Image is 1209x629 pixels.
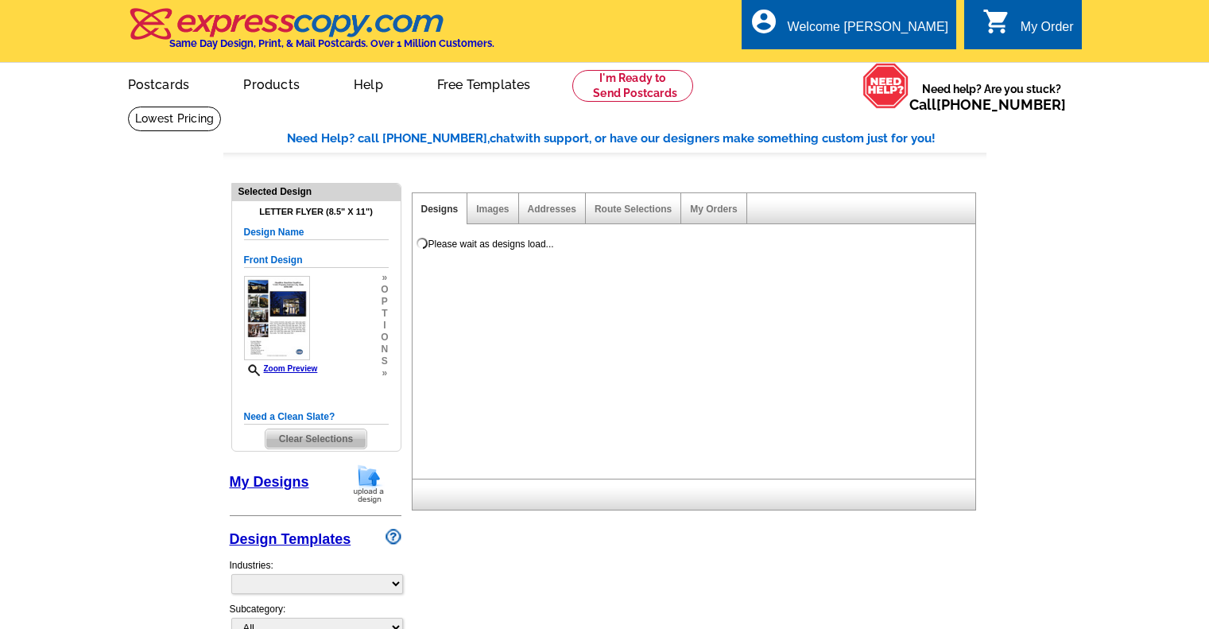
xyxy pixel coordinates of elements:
[1021,20,1074,42] div: My Order
[528,204,576,215] a: Addresses
[381,320,388,332] span: i
[476,204,509,215] a: Images
[230,531,351,547] a: Design Templates
[232,184,401,199] div: Selected Design
[244,276,311,360] img: LTflyer3.jpg
[381,284,388,296] span: o
[244,364,318,373] a: Zoom Preview
[982,17,1074,37] a: shopping_cart My Order
[230,550,401,602] div: Industries:
[381,355,388,367] span: s
[595,204,672,215] a: Route Selections
[690,204,737,215] a: My Orders
[490,131,515,146] span: chat
[244,207,389,217] h4: Letter Flyer (8.5" x 11")
[381,296,388,308] span: p
[128,19,494,49] a: Same Day Design, Print, & Mail Postcards. Over 1 Million Customers.
[103,64,215,102] a: Postcards
[909,81,1074,113] span: Need help? Are you stuck?
[381,332,388,344] span: o
[244,410,389,425] h5: Need a Clean Slate?
[421,204,459,215] a: Designs
[936,96,1066,113] a: [PHONE_NUMBER]
[750,7,778,36] i: account_circle
[381,308,388,320] span: t
[287,130,986,148] div: Need Help? call [PHONE_NUMBER], with support, or have our designers make something custom just fo...
[265,429,366,448] span: Clear Selections
[416,237,428,250] img: loading...
[381,344,388,355] span: n
[982,7,1011,36] i: shopping_cart
[348,464,389,504] img: upload-design
[218,64,325,102] a: Products
[244,253,389,268] h5: Front Design
[381,367,388,379] span: »
[386,529,401,545] img: design-wizard-help-icon.png
[788,20,948,42] div: Welcome [PERSON_NAME]
[428,237,554,251] div: Please wait as designs load...
[244,225,389,240] h5: Design Name
[862,63,909,109] img: help
[169,37,494,49] h4: Same Day Design, Print, & Mail Postcards. Over 1 Million Customers.
[328,64,409,102] a: Help
[909,96,1066,113] span: Call
[412,64,556,102] a: Free Templates
[381,272,388,284] span: »
[230,474,309,490] a: My Designs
